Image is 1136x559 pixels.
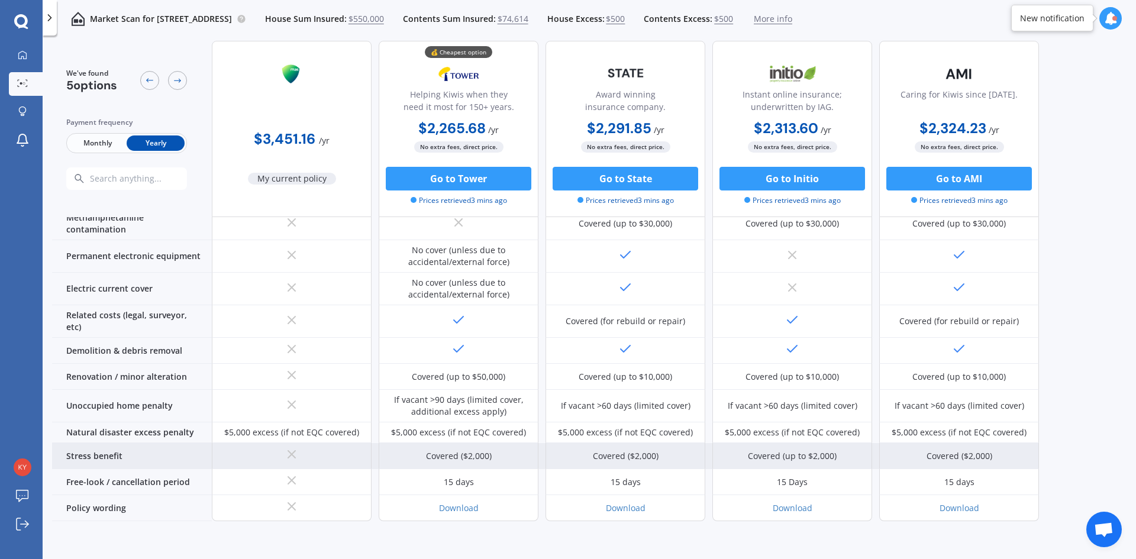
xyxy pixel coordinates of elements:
div: $5,000 excess (if not EQC covered) [892,426,1027,438]
span: My current policy [248,173,336,185]
div: Covered (up to $2,000) [748,450,837,462]
span: / yr [654,124,664,135]
button: Go to AMI [886,167,1032,190]
span: Prices retrieved 3 mins ago [577,195,674,206]
span: 5 options [66,77,117,93]
div: Covered (up to $50,000) [412,371,505,383]
div: Open chat [1086,512,1122,547]
b: $2,324.23 [919,119,986,137]
div: Electric current cover [52,273,212,305]
img: AMI-text-1.webp [920,59,998,89]
span: / yr [989,124,999,135]
div: Caring for Kiwis since [DATE]. [901,88,1018,118]
div: 💰 Cheapest option [425,46,492,58]
button: Go to State [553,167,698,190]
b: $2,265.68 [418,119,486,137]
div: Covered (up to $30,000) [579,218,672,230]
b: $3,451.16 [254,130,315,148]
span: House Excess: [547,13,605,25]
div: No cover (unless due to accidental/external force) [388,277,530,300]
b: $2,291.85 [587,119,651,137]
div: Covered ($2,000) [927,450,992,462]
div: New notification [1020,12,1085,24]
span: Monthly [69,135,127,151]
button: Go to Tower [386,167,531,190]
div: If vacant >60 days (limited cover) [561,400,690,412]
a: Download [439,502,479,513]
div: Payment frequency [66,117,187,128]
div: Instant online insurance; underwritten by IAG. [722,88,862,118]
div: Demolition & debris removal [52,338,212,364]
span: $550,000 [348,13,384,25]
div: Covered (up to $30,000) [912,218,1006,230]
div: 15 days [611,476,641,488]
div: Covered (up to $30,000) [745,218,839,230]
span: No extra fees, direct price. [414,141,504,153]
div: Covered (up to $10,000) [745,371,839,383]
div: Methamphetamine contamination [52,208,212,240]
div: Related costs (legal, surveyor, etc) [52,305,212,338]
span: Prices retrieved 3 mins ago [911,195,1008,206]
div: $5,000 excess (if not EQC covered) [558,426,693,438]
img: 161c454cb1e1fcc2fb582599546a4abd [14,458,31,476]
div: Free-look / cancellation period [52,469,212,495]
div: $5,000 excess (if not EQC covered) [725,426,860,438]
img: home-and-contents.b802091223b8502ef2dd.svg [71,12,85,26]
div: Award winning insurance company. [556,88,695,118]
div: Covered ($2,000) [426,450,492,462]
input: Search anything... [89,173,210,184]
div: Unoccupied home penalty [52,390,212,422]
span: More info [754,13,792,25]
div: 15 Days [777,476,808,488]
span: / yr [488,124,499,135]
div: Stress benefit [52,443,212,469]
p: Market Scan for [STREET_ADDRESS] [90,13,232,25]
img: State-text-1.webp [586,59,664,87]
div: 15 days [944,476,974,488]
img: Tower.webp [419,59,498,89]
span: $500 [606,13,625,25]
div: Renovation / minor alteration [52,364,212,390]
a: Download [773,502,812,513]
span: Prices retrieved 3 mins ago [411,195,507,206]
span: Yearly [127,135,185,151]
div: Policy wording [52,495,212,521]
div: Covered (up to $10,000) [579,371,672,383]
div: If vacant >60 days (limited cover) [895,400,1024,412]
a: Download [606,502,646,513]
span: Contents Sum Insured: [403,13,496,25]
div: If vacant >90 days (limited cover, additional excess apply) [388,394,530,418]
div: $5,000 excess (if not EQC covered) [224,426,359,438]
div: Helping Kiwis when they need it most for 150+ years. [389,88,528,118]
span: $500 [714,13,733,25]
span: No extra fees, direct price. [581,141,670,153]
span: No extra fees, direct price. [748,141,837,153]
span: House Sum Insured: [265,13,347,25]
img: Initio.webp [753,59,831,89]
span: No extra fees, direct price. [915,141,1004,153]
span: / yr [319,135,330,146]
div: Natural disaster excess penalty [52,422,212,443]
button: Go to Initio [719,167,865,190]
div: Covered (up to $10,000) [912,371,1006,383]
div: Covered (for rebuild or repair) [899,315,1019,327]
div: If vacant >60 days (limited cover) [728,400,857,412]
div: 15 days [444,476,474,488]
div: Covered (for rebuild or repair) [566,315,685,327]
div: No cover (unless due to accidental/external force) [388,244,530,268]
span: / yr [821,124,831,135]
span: $74,614 [498,13,528,25]
b: $2,313.60 [754,119,818,137]
div: $5,000 excess (if not EQC covered) [391,426,526,438]
span: Contents Excess: [644,13,712,25]
a: Download [940,502,979,513]
img: Mas.png [253,59,331,89]
div: Permanent electronic equipment [52,240,212,273]
span: Prices retrieved 3 mins ago [744,195,841,206]
span: We've found [66,68,117,79]
div: Covered ($2,000) [593,450,659,462]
